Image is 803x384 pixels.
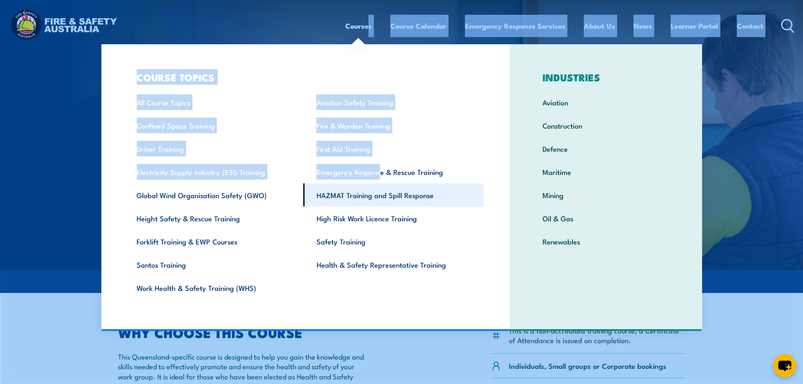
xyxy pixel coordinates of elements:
[509,361,666,371] p: Individuals, Small groups or Corporate bookings
[303,253,483,276] a: Health & Safety Representative Training
[529,91,682,114] a: Aviation
[529,71,682,83] h3: INDUSTRIES
[124,91,303,114] a: All Course Topics
[737,15,763,37] a: Contact
[303,137,483,160] a: First Aid Training
[584,15,615,37] a: About Us
[390,15,446,37] a: Course Calendar
[634,15,652,37] a: News
[345,15,372,37] a: Courses
[124,71,483,83] h3: COURSE TOPICS
[303,183,483,207] a: HAZMAT Training and Spill Response
[303,160,483,183] a: Emergency Response & Rescue Training
[529,207,682,230] a: Oil & Gas
[529,137,682,160] a: Defence
[124,230,303,253] a: Forklift Training & EWP Courses
[509,325,685,345] li: This is a non-accredited training course, a Certificate of Attendance is issued on completion.
[671,15,718,37] a: Learner Portal
[124,207,303,230] a: Height Safety & Rescue Training
[124,137,303,160] a: Driver Training
[465,15,565,37] a: Emergency Response Services
[303,230,483,253] a: Safety Training
[124,114,303,137] a: Confined Space Training
[303,207,483,230] a: High Risk Work Licence Training
[124,183,303,207] a: Global Wind Organisation Safety (GWO)
[124,160,303,183] a: Electricity Supply Industry (ESI) Training
[529,230,682,253] a: Renewables
[529,160,682,183] a: Maritime
[124,276,303,299] a: Work Health & Safety Training (WHS)
[529,183,682,207] a: Mining
[303,91,483,114] a: Aviation Safety Training
[118,326,364,338] h2: WHY CHOOSE THIS COURSE
[773,354,796,377] button: chat-button
[303,114,483,137] a: Fire & Warden Training
[124,253,303,276] a: Santos Training
[529,114,682,137] a: Construction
